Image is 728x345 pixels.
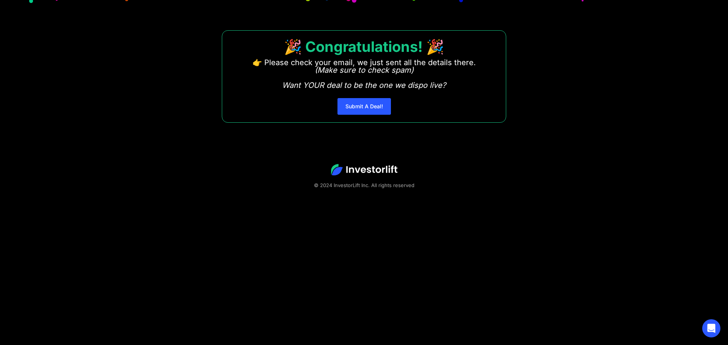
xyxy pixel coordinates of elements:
div: © 2024 InvestorLift Inc. All rights reserved [27,181,701,189]
div: Open Intercom Messenger [702,319,720,337]
a: Submit A Deal! [337,98,391,115]
strong: 🎉 Congratulations! 🎉 [284,38,444,55]
p: 👉 Please check your email, we just sent all the details there. ‍ [253,59,476,89]
em: (Make sure to check spam) Want YOUR deal to be the one we dispo live? [282,66,446,90]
